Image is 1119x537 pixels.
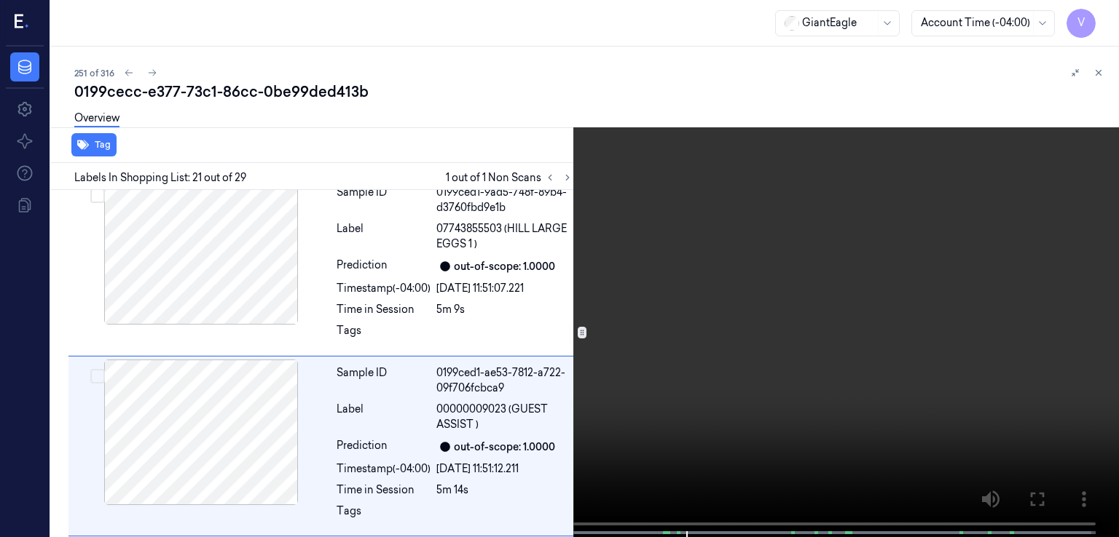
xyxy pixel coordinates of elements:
[337,365,431,396] div: Sample ID
[337,185,431,215] div: Sample ID
[74,81,1107,102] div: 0199cecc-e377-73c1-86cc-0be99ded413b
[337,438,431,456] div: Prediction
[454,259,555,274] div: out-of-scope: 1.0000
[337,221,431,252] div: Label
[337,258,431,275] div: Prediction
[436,281,573,296] div: [DATE] 11:51:07.221
[337,402,431,432] div: Label
[337,461,431,477] div: Timestamp (-04:00)
[436,461,573,477] div: [DATE] 11:51:12.211
[436,221,573,252] span: 07743855503 (HILL LARGE EGGS 1 )
[436,482,573,498] div: 5m 14s
[436,402,573,432] span: 00000009023 (GUEST ASSIST )
[337,482,431,498] div: Time in Session
[71,133,117,156] button: Tag
[337,281,431,296] div: Timestamp (-04:00)
[90,188,105,203] button: Select row
[337,504,431,527] div: Tags
[74,67,114,79] span: 251 of 316
[337,302,431,317] div: Time in Session
[446,169,576,186] span: 1 out of 1 Non Scans
[74,170,246,186] span: Labels In Shopping List: 21 out of 29
[454,439,555,455] div: out-of-scope: 1.0000
[90,369,105,383] button: Select row
[74,111,119,127] a: Overview
[436,302,573,317] div: 5m 9s
[337,323,431,346] div: Tags
[436,185,573,215] div: 0199ced1-9ad5-748f-89b4-d3760fbd9e1b
[436,365,573,396] div: 0199ced1-ae53-7812-a722-09f706fcbca9
[1067,9,1096,38] button: V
